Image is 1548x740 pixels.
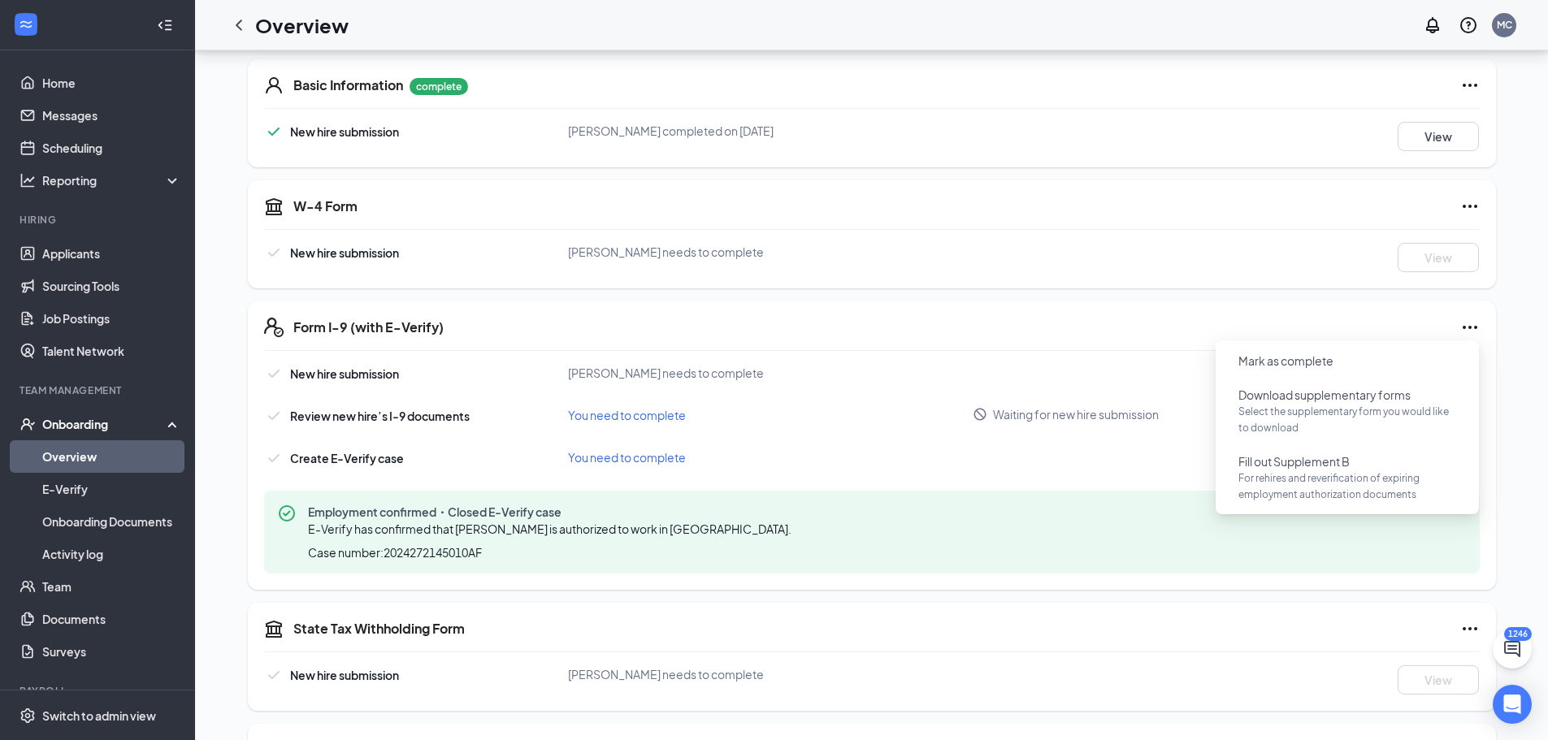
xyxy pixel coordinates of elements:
p: Select the supplementary form you would like to download [1238,404,1456,436]
span: Create E-Verify case [290,451,404,465]
div: 1246 [1504,627,1532,641]
a: Activity log [42,538,181,570]
button: Download supplementary formsSelect the supplementary form you would like to download [1225,382,1469,440]
h5: W-4 Form [293,197,358,215]
h1: Overview [255,11,349,39]
span: [PERSON_NAME] needs to complete [568,366,764,380]
span: New hire submission [290,245,399,260]
button: View [1398,122,1479,151]
svg: WorkstreamLogo [18,16,34,32]
span: Review new hire’s I-9 documents [290,409,470,423]
svg: TaxGovernmentIcon [264,619,284,638]
svg: Analysis [20,172,36,188]
svg: FormI9EVerifyIcon [264,318,284,337]
a: Scheduling [42,132,181,164]
svg: Collapse [157,17,173,33]
svg: ChatActive [1502,639,1522,659]
span: Fill out Supplement B [1238,453,1350,470]
span: You need to complete [568,450,686,465]
svg: Checkmark [264,122,284,141]
a: Home [42,67,181,99]
svg: Checkmark [264,243,284,262]
span: Case number: 2024272145010AF [308,544,482,560]
svg: Checkmark [264,406,284,426]
h5: State Tax Withholding Form [293,620,465,638]
a: Talent Network [42,335,181,367]
a: Applicants [42,237,181,270]
span: New hire submission [290,124,399,139]
span: E-Verify has confirmed that [PERSON_NAME] is authorized to work in [GEOGRAPHIC_DATA]. [308,521,791,536]
svg: User [264,76,284,95]
span: [PERSON_NAME] completed on [DATE] [568,123,774,138]
a: Sourcing Tools [42,270,181,302]
span: New hire submission [290,668,399,682]
svg: CheckmarkCircle [277,504,297,523]
svg: Checkmark [264,448,284,468]
svg: Settings [20,708,36,724]
svg: Ellipses [1460,76,1480,95]
div: Payroll [20,684,178,698]
h5: Form I-9 (with E-Verify) [293,318,444,336]
a: Job Postings [42,302,181,335]
a: Onboarding Documents [42,505,181,538]
div: Onboarding [42,416,167,432]
button: View [1398,243,1479,272]
div: MC [1497,18,1512,32]
svg: Blocked [973,407,987,422]
svg: Checkmark [264,364,284,383]
button: Mark as complete [1225,348,1346,374]
span: [PERSON_NAME] needs to complete [568,245,764,259]
svg: TaxGovernmentIcon [264,197,284,216]
div: Switch to admin view [42,708,156,724]
span: New hire submission [290,366,399,381]
div: Hiring [20,213,178,227]
span: Download supplementary forms [1238,387,1411,403]
a: E-Verify [42,473,181,505]
svg: Ellipses [1460,619,1480,638]
div: Reporting [42,172,182,188]
svg: UserCheck [20,416,36,432]
span: [PERSON_NAME] needs to complete [568,667,764,682]
button: ChatActive [1493,630,1532,669]
svg: ChevronLeft [229,15,249,35]
svg: Ellipses [1460,318,1480,337]
a: Surveys [42,635,181,668]
svg: Ellipses [1460,197,1480,216]
a: Messages [42,99,181,132]
div: Open Intercom Messenger [1493,685,1532,724]
h5: Basic Information [293,76,403,94]
span: For rehires and reverification of expiring employment authorization documents [1238,470,1456,503]
span: Waiting for new hire submission [993,406,1159,422]
a: Team [42,570,181,603]
button: Fill out Supplement BFor rehires and reverification of expiring employment authorization documents [1225,448,1469,507]
div: Team Management [20,383,178,397]
svg: QuestionInfo [1459,15,1478,35]
a: Documents [42,603,181,635]
button: View [1398,665,1479,695]
span: Mark as complete [1238,353,1333,369]
span: You need to complete [568,408,686,422]
svg: Checkmark [264,665,284,685]
span: Employment confirmed・Closed E-Verify case [308,504,798,520]
p: complete [410,78,468,95]
a: Overview [42,440,181,473]
svg: Notifications [1423,15,1442,35]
